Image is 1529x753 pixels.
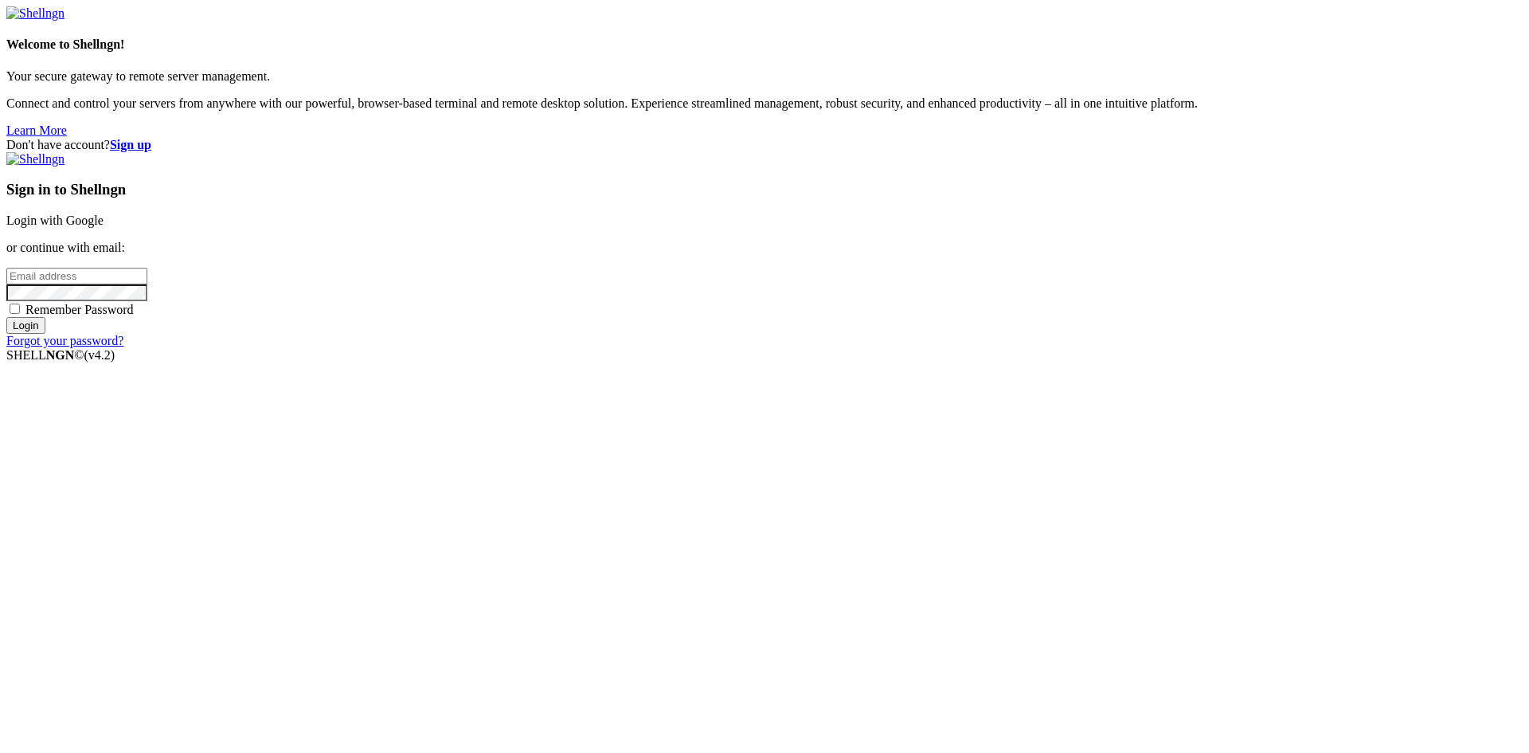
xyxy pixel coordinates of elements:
input: Remember Password [10,304,20,314]
h4: Welcome to Shellngn! [6,37,1523,52]
span: SHELL © [6,348,115,362]
h3: Sign in to Shellngn [6,181,1523,198]
a: Login with Google [6,214,104,227]
b: NGN [46,348,75,362]
div: Don't have account? [6,138,1523,152]
p: or continue with email: [6,241,1523,255]
span: Remember Password [25,303,134,316]
p: Connect and control your servers from anywhere with our powerful, browser-based terminal and remo... [6,96,1523,111]
a: Forgot your password? [6,334,123,347]
span: 4.2.0 [84,348,115,362]
a: Sign up [110,138,151,151]
p: Your secure gateway to remote server management. [6,69,1523,84]
a: Learn More [6,124,67,137]
img: Shellngn [6,152,65,167]
img: Shellngn [6,6,65,21]
input: Login [6,317,45,334]
input: Email address [6,268,147,284]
